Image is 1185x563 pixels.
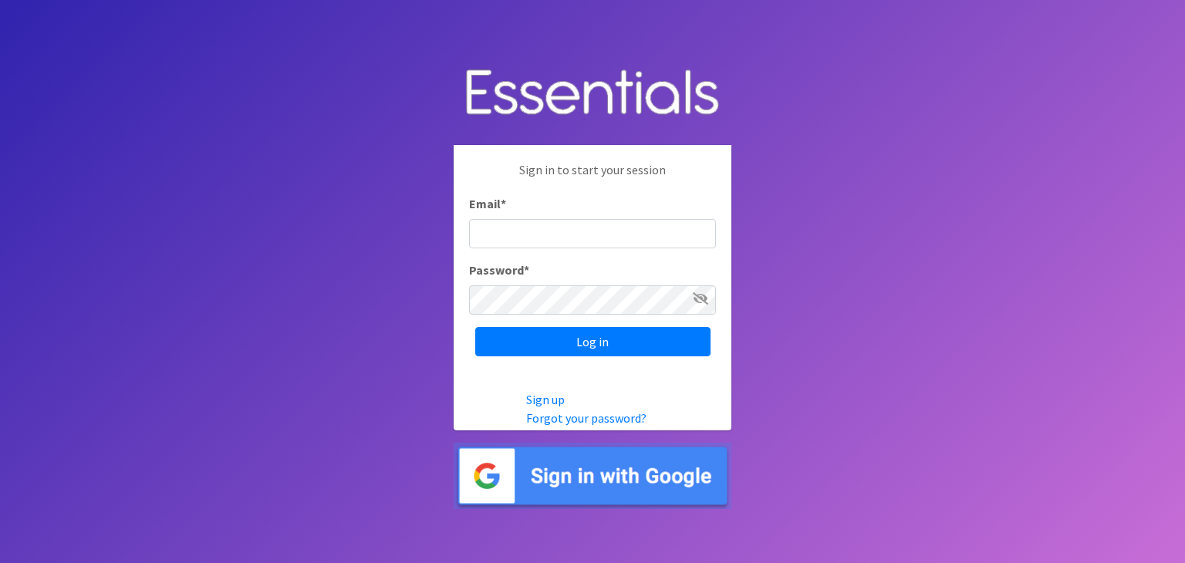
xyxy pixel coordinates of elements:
abbr: required [501,196,506,211]
a: Sign up [526,392,565,407]
input: Log in [475,327,711,356]
p: Sign in to start your session [469,160,716,194]
abbr: required [524,262,529,278]
img: Human Essentials [454,54,731,133]
label: Password [469,261,529,279]
img: Sign in with Google [454,443,731,510]
a: Forgot your password? [526,410,647,426]
label: Email [469,194,506,213]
